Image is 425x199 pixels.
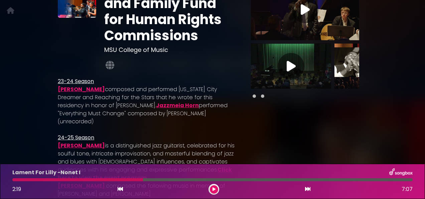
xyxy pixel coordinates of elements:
[58,142,235,182] p: is a distinguished jazz guitarist, celebrated for his soulful tone, intricate improvisation, and ...
[58,142,105,149] a: [PERSON_NAME]
[251,44,331,89] img: Video Thumbnail
[58,85,235,126] p: composed and performed [US_STATE] City Dreamer and Reaching for the Stars that he wrote for this ...
[12,185,21,193] span: 2:19
[104,46,235,54] h3: MSU College of Music
[402,185,413,193] span: 7:07
[156,102,199,109] a: Jazzmeia Horn
[12,169,81,177] p: Lament For Lilly -Nonet I
[334,44,415,89] img: Video Thumbnail
[58,85,105,93] a: [PERSON_NAME]
[389,168,413,177] img: songbox-logo-white.png
[58,134,94,141] u: 24-25 Season
[58,77,94,85] u: 23-24 Season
